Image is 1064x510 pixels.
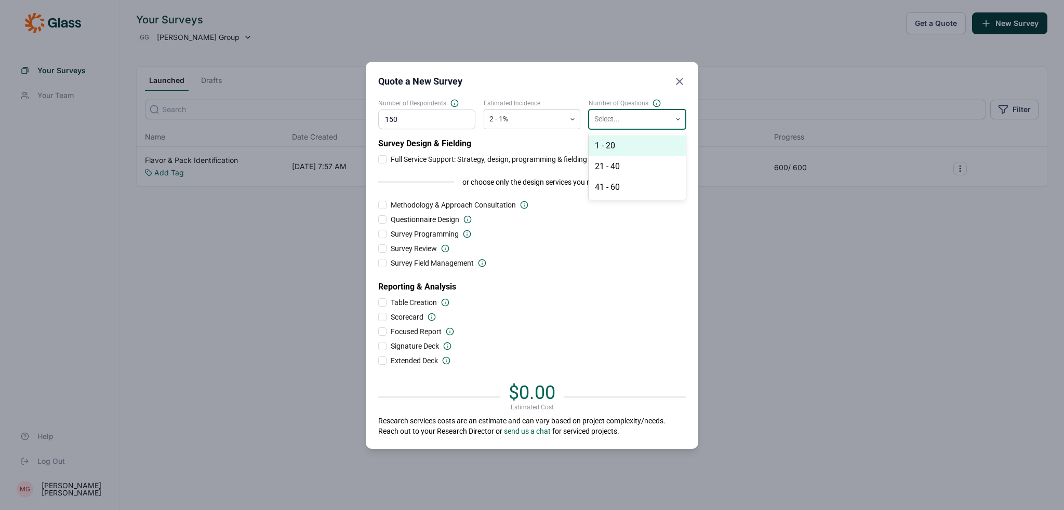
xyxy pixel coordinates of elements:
[484,99,581,107] label: Estimated Incidence
[391,312,423,322] span: Scorecard
[509,382,555,404] span: $0.00
[391,297,437,308] span: Table Creation
[391,200,516,210] span: Methodology & Approach Consultation
[391,214,459,225] span: Questionnaire Design
[511,403,554,411] span: Estimated Cost
[462,177,602,187] span: or choose only the design services you need
[378,74,462,89] h2: Quote a New Survey
[589,156,686,177] div: 21 - 40
[391,341,439,351] span: Signature Deck
[589,135,686,156] div: 1 - 20
[391,326,442,337] span: Focused Report
[378,272,686,293] h2: Reporting & Analysis
[391,154,587,164] span: Full Service Support: Strategy, design, programming & fielding
[391,355,438,366] span: Extended Deck
[391,243,437,254] span: Survey Review
[504,427,551,435] a: send us a chat
[589,99,686,107] label: Number of Questions
[391,258,474,268] span: Survey Field Management
[391,229,459,239] span: Survey Programming
[378,416,686,436] p: Research services costs are an estimate and can vary based on project complexity/needs. Reach out...
[378,99,475,107] label: Number of Respondents
[378,137,686,150] h2: Survey Design & Fielding
[589,177,686,198] div: 41 - 60
[673,74,686,89] button: Close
